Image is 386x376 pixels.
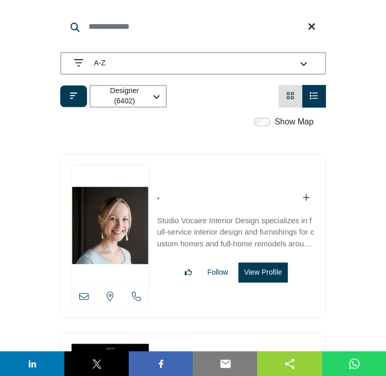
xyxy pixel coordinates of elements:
[219,357,232,370] img: email sharing button
[60,14,326,39] input: Search Keyword
[157,209,315,250] a: Studio Vocaire Interior Design specializes in full-service interior design and furnishings for cu...
[302,85,326,108] li: List View
[90,85,167,108] button: Designer (6402)
[91,357,103,370] img: twitter sharing button
[26,357,39,370] img: linkedin sharing button
[274,116,313,128] label: Show Map
[303,193,310,202] a: Add To List
[99,86,150,106] p: Designer (6402)
[157,191,160,201] a: .
[278,85,302,108] li: Card View
[286,92,294,100] a: View Card
[202,263,233,282] button: Follow
[157,215,315,250] p: Studio Vocaire Interior Design specializes in full-service interior design and furnishings for cu...
[284,357,296,370] img: sharethis sharing button
[157,189,160,203] p: .
[238,262,288,282] button: View Profile
[348,357,360,370] img: whatsapp sharing button
[60,52,326,75] button: A-Z
[94,58,106,68] p: A-Z
[179,263,197,282] button: Like listing
[310,92,318,100] a: View List
[155,357,167,370] img: facebook sharing button
[72,165,149,286] img: .
[60,85,87,107] button: Filter categories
